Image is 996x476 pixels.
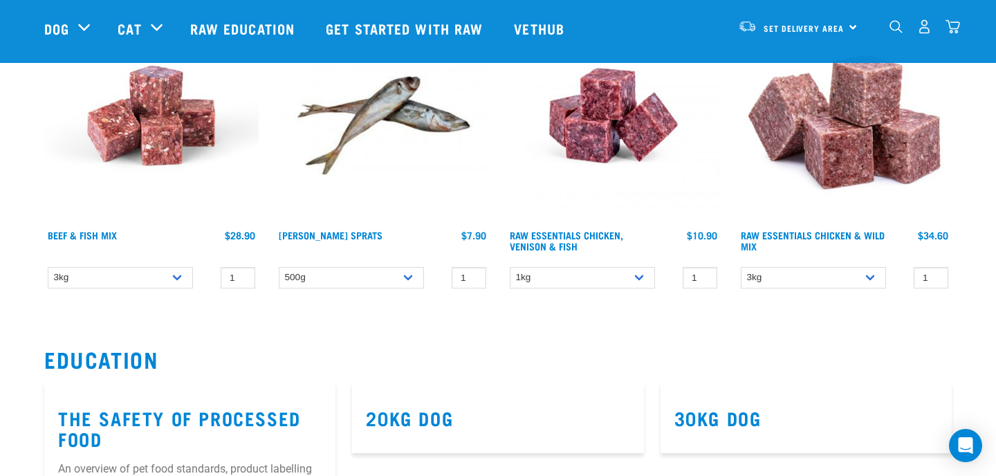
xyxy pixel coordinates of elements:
div: Open Intercom Messenger [949,429,982,462]
a: Raw Essentials Chicken & Wild Mix [741,232,885,248]
img: home-icon@2x.png [946,19,960,34]
div: $7.90 [461,230,486,241]
img: Pile Of Cubed Chicken Wild Meat Mix [737,8,952,223]
img: home-icon-1@2x.png [889,20,903,33]
span: Set Delivery Area [764,26,844,30]
a: The Safety of Processed Food [58,412,301,444]
a: Beef & Fish Mix [48,232,117,237]
input: 1 [914,267,948,289]
div: $34.60 [918,230,948,241]
img: van-moving.png [738,20,757,33]
a: Raw Essentials Chicken, Venison & Fish [510,232,623,248]
a: Get started with Raw [312,1,500,56]
div: $28.90 [225,230,255,241]
a: Dog [44,18,69,39]
a: [PERSON_NAME] Sprats [279,232,382,237]
h2: Education [44,347,952,372]
a: Raw Education [176,1,312,56]
img: Beef Mackerel 1 [44,8,259,223]
input: 1 [683,267,717,289]
img: Chicken Venison mix 1655 [506,8,721,223]
a: Vethub [500,1,582,56]
a: 20kg Dog [366,412,453,423]
input: 1 [221,267,255,289]
a: 30kg Dog [674,412,762,423]
a: Cat [118,18,141,39]
input: 1 [452,267,486,289]
div: $10.90 [687,230,717,241]
img: user.png [917,19,932,34]
img: Jack Mackarel Sparts Raw Fish For Dogs [275,8,490,223]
